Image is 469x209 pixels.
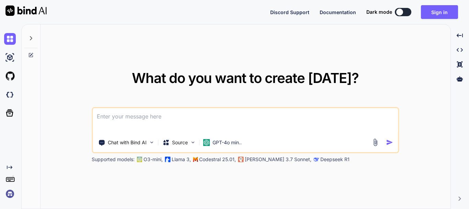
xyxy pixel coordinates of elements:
[320,156,350,163] p: Deepseek R1
[386,139,393,146] img: icon
[108,139,147,146] p: Chat with Bind AI
[270,9,309,16] button: Discord Support
[172,139,188,146] p: Source
[366,9,392,15] span: Dark mode
[172,156,191,163] p: Llama 3,
[4,52,16,63] img: ai-studio
[320,9,356,16] button: Documentation
[421,5,458,19] button: Sign in
[190,139,196,145] img: Pick Models
[371,138,379,146] img: attachment
[165,157,170,162] img: Llama2
[4,188,16,200] img: signin
[149,139,155,145] img: Pick Tools
[238,157,243,162] img: claude
[313,157,319,162] img: claude
[320,9,356,15] span: Documentation
[92,156,135,163] p: Supported models:
[193,157,198,162] img: Mistral-AI
[199,156,236,163] p: Codestral 25.01,
[245,156,311,163] p: [PERSON_NAME] 3.7 Sonnet,
[4,70,16,82] img: githubLight
[137,157,142,162] img: GPT-4
[144,156,163,163] p: O3-mini,
[132,70,359,86] span: What do you want to create [DATE]?
[213,139,242,146] p: GPT-4o min..
[203,139,210,146] img: GPT-4o mini
[4,89,16,101] img: darkCloudIdeIcon
[4,33,16,45] img: chat
[270,9,309,15] span: Discord Support
[5,6,47,16] img: Bind AI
